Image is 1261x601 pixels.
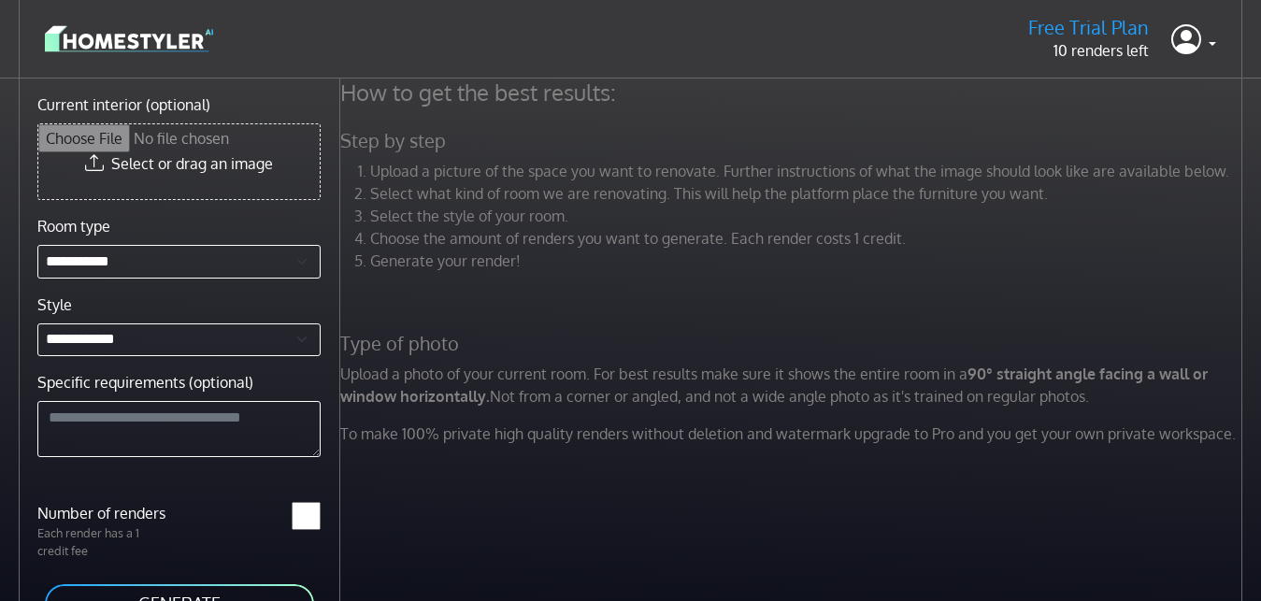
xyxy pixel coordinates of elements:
label: Style [37,293,72,316]
label: Specific requirements (optional) [37,371,253,394]
h4: How to get the best results: [329,79,1258,107]
label: Current interior (optional) [37,93,210,116]
li: Generate your render! [370,250,1247,272]
li: Choose the amount of renders you want to generate. Each render costs 1 credit. [370,227,1247,250]
p: Upload a photo of your current room. For best results make sure it shows the entire room in a Not... [329,363,1258,408]
h5: Type of photo [329,332,1258,355]
li: Select the style of your room. [370,205,1247,227]
p: To make 100% private high quality renders without deletion and watermark upgrade to Pro and you g... [329,422,1258,445]
li: Select what kind of room we are renovating. This will help the platform place the furniture you w... [370,182,1247,205]
p: Each render has a 1 credit fee [26,524,179,560]
p: 10 renders left [1028,39,1149,62]
h5: Step by step [329,129,1258,152]
label: Number of renders [26,502,179,524]
li: Upload a picture of the space you want to renovate. Further instructions of what the image should... [370,160,1247,182]
img: logo-3de290ba35641baa71223ecac5eacb59cb85b4c7fdf211dc9aaecaaee71ea2f8.svg [45,22,213,55]
label: Room type [37,215,110,237]
h5: Free Trial Plan [1028,16,1149,39]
